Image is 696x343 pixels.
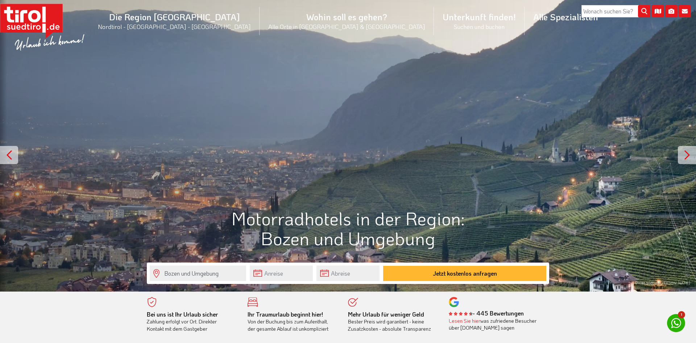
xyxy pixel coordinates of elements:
[449,317,539,331] div: was zufriedene Besucher über [DOMAIN_NAME] sagen
[652,5,664,17] i: Karte öffnen
[89,3,260,38] a: Die Region [GEOGRAPHIC_DATA]Nordtirol - [GEOGRAPHIC_DATA] - [GEOGRAPHIC_DATA]
[250,265,313,281] input: Anreise
[147,310,218,318] b: Bei uns ist Ihr Urlaub sicher
[98,22,251,30] small: Nordtirol - [GEOGRAPHIC_DATA] - [GEOGRAPHIC_DATA]
[679,5,691,17] i: Kontakt
[260,3,434,38] a: Wohin soll es gehen?Alle Orte in [GEOGRAPHIC_DATA] & [GEOGRAPHIC_DATA]
[449,309,524,317] b: - 445 Bewertungen
[248,311,337,332] div: Von der Buchung bis zum Aufenthalt, der gesamte Ablauf ist unkompliziert
[525,3,607,30] a: Alle Spezialisten
[667,314,685,332] a: 1
[348,310,424,318] b: Mehr Urlaub für weniger Geld
[678,311,685,318] span: 1
[665,5,678,17] i: Fotogalerie
[248,310,323,318] b: Ihr Traumurlaub beginnt hier!
[581,5,650,17] input: Wonach suchen Sie?
[268,22,425,30] small: Alle Orte in [GEOGRAPHIC_DATA] & [GEOGRAPHIC_DATA]
[449,317,480,324] a: Lesen Sie hier
[443,22,516,30] small: Suchen und buchen
[316,265,380,281] input: Abreise
[348,311,438,332] div: Bester Preis wird garantiert - keine Zusatzkosten - absolute Transparenz
[434,3,525,38] a: Unterkunft finden!Suchen und buchen
[383,266,546,281] button: Jetzt kostenlos anfragen
[150,265,246,281] input: Wo soll's hingehen?
[147,208,549,248] h1: Motorradhotels in der Region: Bozen und Umgebung
[147,311,237,332] div: Zahlung erfolgt vor Ort. Direkter Kontakt mit dem Gastgeber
